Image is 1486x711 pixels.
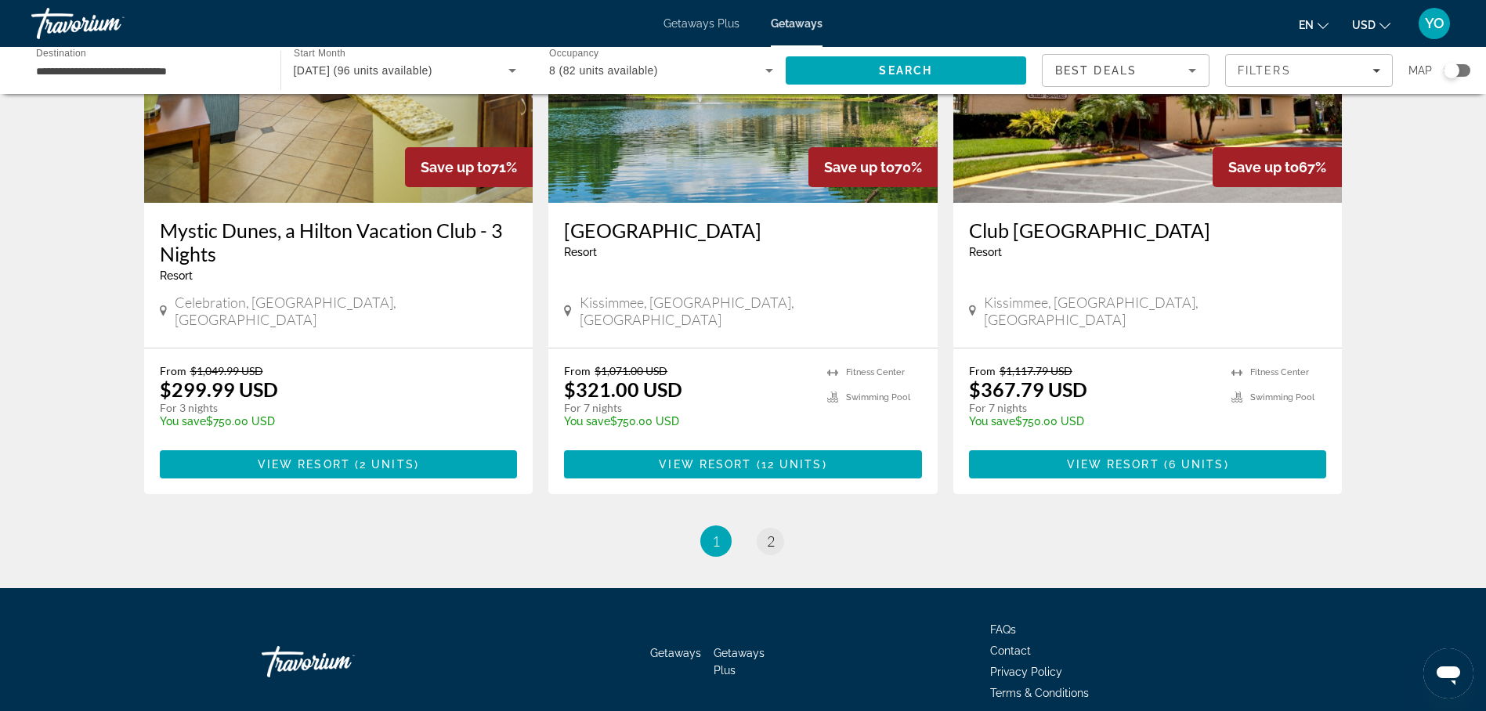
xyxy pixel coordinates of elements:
span: ( ) [1159,458,1229,471]
a: Getaways Plus [714,647,765,677]
span: 12 units [761,458,823,471]
a: Go Home [262,638,418,685]
button: Search [786,56,1027,85]
span: Swimming Pool [846,392,910,402]
span: [DATE] (96 units available) [294,64,432,77]
span: Fitness Center [846,367,905,377]
span: USD [1352,19,1376,31]
p: For 7 nights [969,401,1217,415]
a: Contact [990,644,1031,657]
p: $299.99 USD [160,377,278,401]
span: en [1299,19,1314,31]
span: You save [160,415,206,428]
span: Filters [1238,64,1291,77]
span: 1 [712,532,720,550]
span: 8 (82 units available) [549,64,658,77]
p: $750.00 USD [564,415,812,428]
p: $750.00 USD [160,415,502,428]
span: From [564,364,591,377]
span: 2 [767,532,775,550]
button: Change currency [1352,13,1390,36]
a: Club [GEOGRAPHIC_DATA] [969,218,1327,242]
a: Mystic Dunes, a Hilton Vacation Club - 3 Nights [160,218,518,265]
span: View Resort [258,458,350,471]
span: Save up to [421,159,491,175]
a: Terms & Conditions [990,687,1089,699]
span: YO [1425,16,1444,31]
div: 71% [405,147,533,187]
button: User Menu [1414,7,1455,40]
a: Privacy Policy [990,666,1062,678]
span: Search [879,64,932,77]
a: Getaways [771,17,823,30]
p: $750.00 USD [969,415,1217,428]
a: FAQs [990,623,1016,636]
span: You save [564,415,610,428]
span: Destination [36,48,86,58]
button: View Resort(6 units) [969,450,1327,478]
span: Map [1408,60,1432,81]
div: 67% [1213,147,1342,187]
a: Travorium [31,3,188,44]
span: $1,117.79 USD [1000,364,1072,377]
span: Best Deals [1055,64,1137,77]
span: 2 units [360,458,414,471]
span: Occupancy [549,49,598,59]
span: Fitness Center [1250,367,1309,377]
span: Start Month [294,49,345,59]
button: Change language [1299,13,1329,36]
button: View Resort(2 units) [160,450,518,478]
p: $321.00 USD [564,377,682,401]
p: For 3 nights [160,401,502,415]
iframe: Button to launch messaging window [1423,648,1473,698]
span: Celebration, [GEOGRAPHIC_DATA], [GEOGRAPHIC_DATA] [175,294,517,328]
a: Getaways Plus [663,17,739,30]
span: View Resort [659,458,751,471]
a: [GEOGRAPHIC_DATA] [564,218,922,242]
input: Select destination [36,62,260,81]
span: ( ) [751,458,826,471]
span: Resort [969,246,1002,258]
span: From [160,364,186,377]
p: $367.79 USD [969,377,1087,401]
span: Resort [564,246,597,258]
p: For 7 nights [564,401,812,415]
span: 6 units [1169,458,1224,471]
mat-select: Sort by [1055,61,1196,80]
span: ( ) [350,458,419,471]
span: View Resort [1067,458,1159,471]
span: Kissimmee, [GEOGRAPHIC_DATA], [GEOGRAPHIC_DATA] [984,294,1326,328]
span: Save up to [824,159,895,175]
span: $1,049.99 USD [190,364,263,377]
button: Filters [1225,54,1393,87]
span: You save [969,415,1015,428]
span: $1,071.00 USD [595,364,667,377]
span: From [969,364,996,377]
button: View Resort(12 units) [564,450,922,478]
span: Resort [160,269,193,282]
span: Swimming Pool [1250,392,1314,402]
div: 70% [808,147,938,187]
nav: Pagination [144,525,1343,557]
span: Save up to [1228,159,1299,175]
a: Getaways [650,647,701,659]
span: Kissimmee, [GEOGRAPHIC_DATA], [GEOGRAPHIC_DATA] [580,294,922,328]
